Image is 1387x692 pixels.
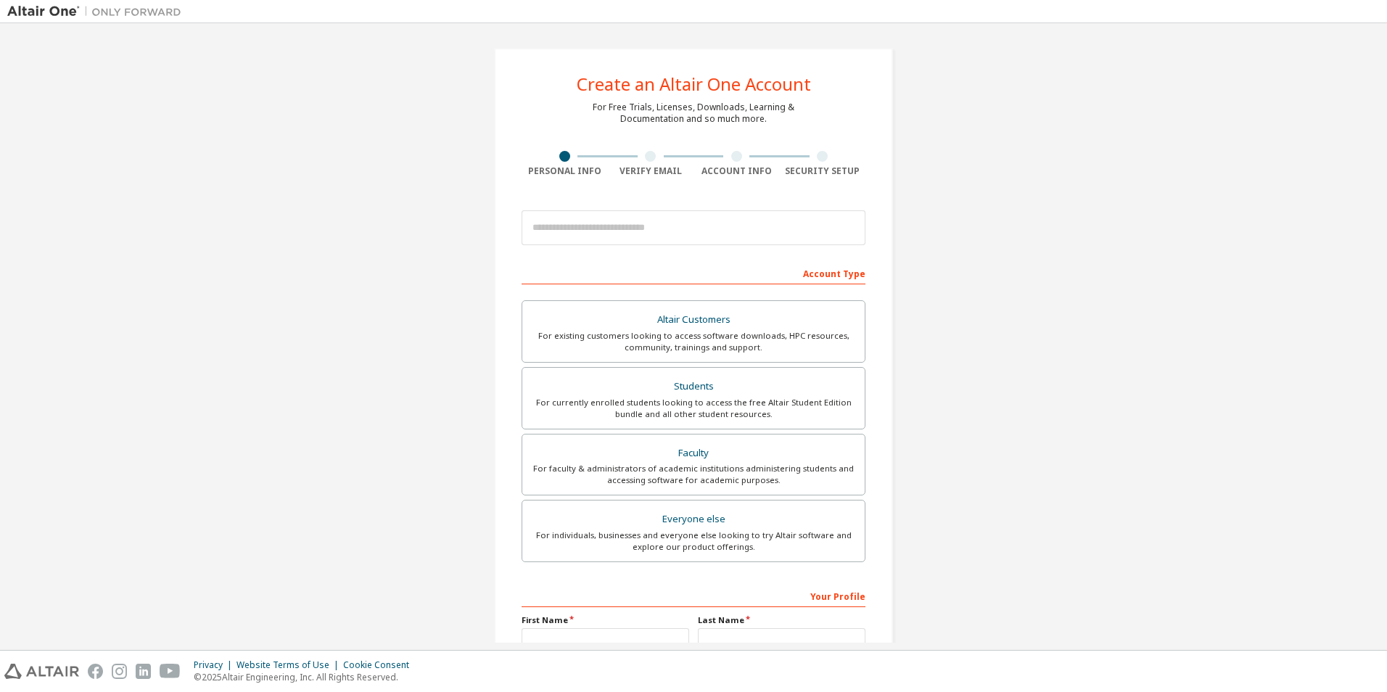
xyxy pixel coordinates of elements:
div: Verify Email [608,165,694,177]
div: Everyone else [531,509,856,530]
img: altair_logo.svg [4,664,79,679]
img: linkedin.svg [136,664,151,679]
div: Personal Info [522,165,608,177]
img: instagram.svg [112,664,127,679]
img: Altair One [7,4,189,19]
div: Students [531,376,856,397]
div: Cookie Consent [343,659,418,671]
div: Altair Customers [531,310,856,330]
div: Account Type [522,261,865,284]
div: Privacy [194,659,236,671]
img: youtube.svg [160,664,181,679]
label: Last Name [698,614,865,626]
div: Create an Altair One Account [577,75,811,93]
div: Security Setup [780,165,866,177]
div: Faculty [531,443,856,464]
div: For faculty & administrators of academic institutions administering students and accessing softwa... [531,463,856,486]
div: Website Terms of Use [236,659,343,671]
div: For currently enrolled students looking to access the free Altair Student Edition bundle and all ... [531,397,856,420]
div: For existing customers looking to access software downloads, HPC resources, community, trainings ... [531,330,856,353]
div: Account Info [693,165,780,177]
label: First Name [522,614,689,626]
div: For Free Trials, Licenses, Downloads, Learning & Documentation and so much more. [593,102,794,125]
p: © 2025 Altair Engineering, Inc. All Rights Reserved. [194,671,418,683]
img: facebook.svg [88,664,103,679]
div: Your Profile [522,584,865,607]
div: For individuals, businesses and everyone else looking to try Altair software and explore our prod... [531,530,856,553]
